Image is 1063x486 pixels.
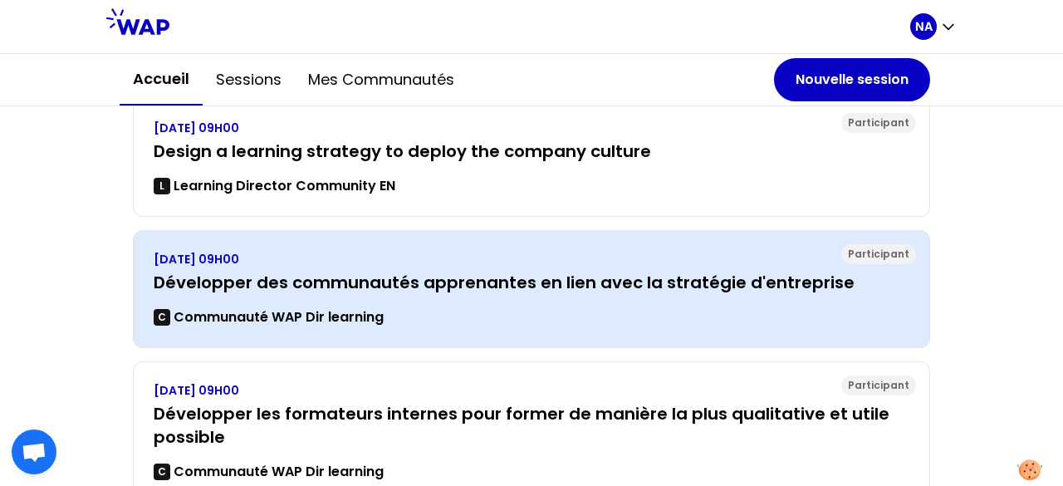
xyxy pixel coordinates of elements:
[915,18,933,35] p: NA
[154,382,909,482] a: [DATE] 09H00Développer les formateurs internes pour former de manière la plus qualitative et util...
[174,307,384,327] p: Communauté WAP Dir learning
[154,271,909,294] h3: Développer des communautés apprenantes en lien avec la stratégie d'entreprise
[154,120,909,136] p: [DATE] 09H00
[841,376,916,395] div: Participant
[841,244,916,264] div: Participant
[120,54,203,106] button: Accueil
[154,251,909,327] a: [DATE] 09H00Développer des communautés apprenantes en lien avec la stratégie d'entrepriseCCommuna...
[841,113,916,133] div: Participant
[154,382,909,399] p: [DATE] 09H00
[154,251,909,268] p: [DATE] 09H00
[174,462,384,482] p: Communauté WAP Dir learning
[174,176,395,196] p: Learning Director Community EN
[910,13,957,40] button: NA
[158,311,166,324] p: C
[774,58,930,101] button: Nouvelle session
[158,465,166,479] p: C
[154,140,909,163] h3: Design a learning strategy to deploy the company culture
[295,55,468,105] button: Mes communautés
[159,179,164,193] p: L
[12,430,56,474] div: Ouvrir le chat
[203,55,295,105] button: Sessions
[154,120,909,196] a: [DATE] 09H00Design a learning strategy to deploy the company cultureLLearning Director Community EN
[154,402,909,449] h3: Développer les formateurs internes pour former de manière la plus qualitative et utile possible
